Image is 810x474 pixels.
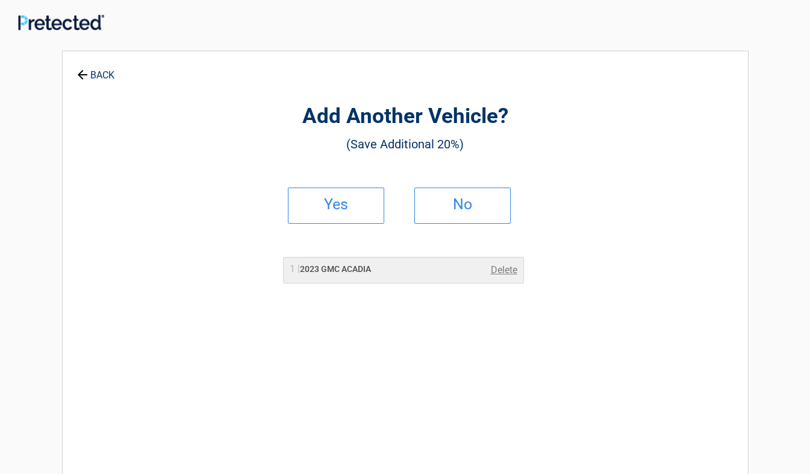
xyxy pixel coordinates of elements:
h2: No [427,200,498,209]
img: Main Logo [18,14,104,30]
h2: 2023 GMC ACADIA [290,263,371,276]
h2: Yes [301,200,372,209]
h2: Add Another Vehicle? [129,103,682,131]
h3: (Save Additional 20%) [129,134,682,154]
a: BACK [75,59,117,80]
a: Delete [491,263,517,277]
span: 1 | [290,263,300,274]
